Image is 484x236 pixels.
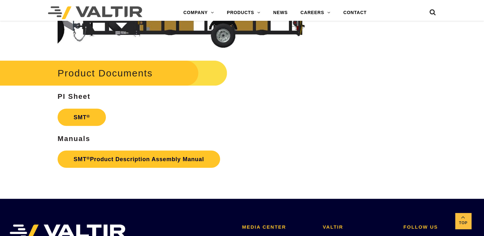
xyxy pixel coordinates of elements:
a: NEWS [267,6,294,19]
a: SMT® [58,109,106,126]
h2: VALTIR [323,224,394,230]
a: COMPANY [177,6,220,19]
sup: ® [86,114,90,119]
h2: MEDIA CENTER [242,224,313,230]
a: CAREERS [294,6,337,19]
h2: FOLLOW US [403,224,474,230]
sup: ® [86,156,90,161]
a: CONTACT [337,6,373,19]
a: PRODUCTS [220,6,267,19]
span: Top [455,219,471,227]
img: Valtir [48,6,142,19]
strong: PI Sheet [58,92,91,100]
a: SMT®Product Description Assembly Manual [58,151,220,168]
strong: Manuals [58,135,90,143]
a: Top [455,213,471,229]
